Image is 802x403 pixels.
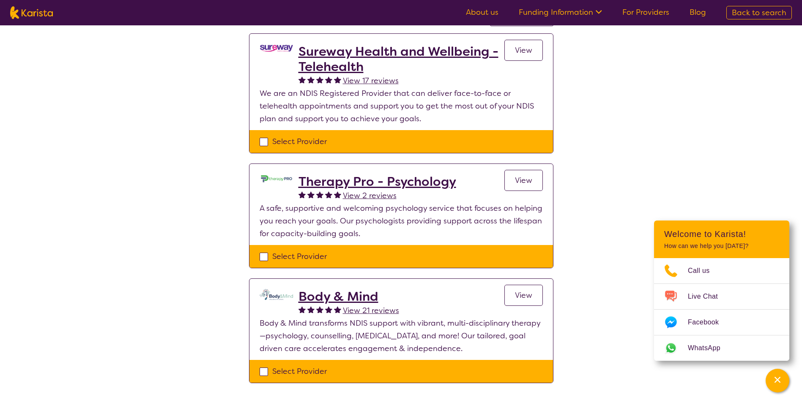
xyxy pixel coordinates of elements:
span: View 21 reviews [343,305,399,316]
button: Channel Menu [766,369,789,392]
img: vgwqq8bzw4bddvbx0uac.png [260,44,293,53]
a: Back to search [726,6,792,19]
img: fullstar [325,191,332,198]
img: qmpolprhjdhzpcuekzqg.svg [260,289,293,300]
img: fullstar [298,191,306,198]
p: We are an NDIS Registered Provider that can deliver face-to-face or telehealth appointments and s... [260,87,543,125]
span: Call us [688,264,720,277]
span: View [515,290,532,300]
a: Sureway Health and Wellbeing - Telehealth [298,44,504,74]
img: dzo1joyl8vpkomu9m2qk.jpg [260,174,293,183]
a: Blog [690,7,706,17]
span: Facebook [688,316,729,329]
a: Therapy Pro - Psychology [298,174,456,189]
span: Back to search [732,8,786,18]
img: fullstar [316,306,323,313]
span: WhatsApp [688,342,731,354]
img: fullstar [307,191,315,198]
div: Channel Menu [654,221,789,361]
img: fullstar [334,191,341,198]
a: Funding Information [519,7,602,17]
a: Web link opens in a new tab. [654,335,789,361]
img: fullstar [316,76,323,83]
a: View [504,40,543,61]
a: View 21 reviews [343,304,399,317]
span: View [515,175,532,185]
img: fullstar [325,306,332,313]
img: fullstar [307,306,315,313]
img: fullstar [307,76,315,83]
img: fullstar [316,191,323,198]
a: For Providers [622,7,669,17]
img: fullstar [298,76,306,83]
img: fullstar [334,76,341,83]
span: View 17 reviews [343,76,399,86]
span: View [515,45,532,55]
h2: Welcome to Karista! [664,229,779,239]
img: fullstar [325,76,332,83]
img: fullstar [298,306,306,313]
a: About us [466,7,498,17]
p: Body & Mind transforms NDIS support with vibrant, multi-disciplinary therapy—psychology, counsell... [260,317,543,355]
span: View 2 reviews [343,191,397,201]
p: A safe, supportive and welcoming psychology service that focuses on helping you reach your goals.... [260,202,543,240]
a: View 17 reviews [343,74,399,87]
ul: Choose channel [654,258,789,361]
a: Body & Mind [298,289,399,304]
img: fullstar [334,306,341,313]
span: Live Chat [688,290,728,303]
img: Karista logo [10,6,53,19]
a: View 2 reviews [343,189,397,202]
a: View [504,170,543,191]
a: View [504,285,543,306]
p: How can we help you [DATE]? [664,242,779,250]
